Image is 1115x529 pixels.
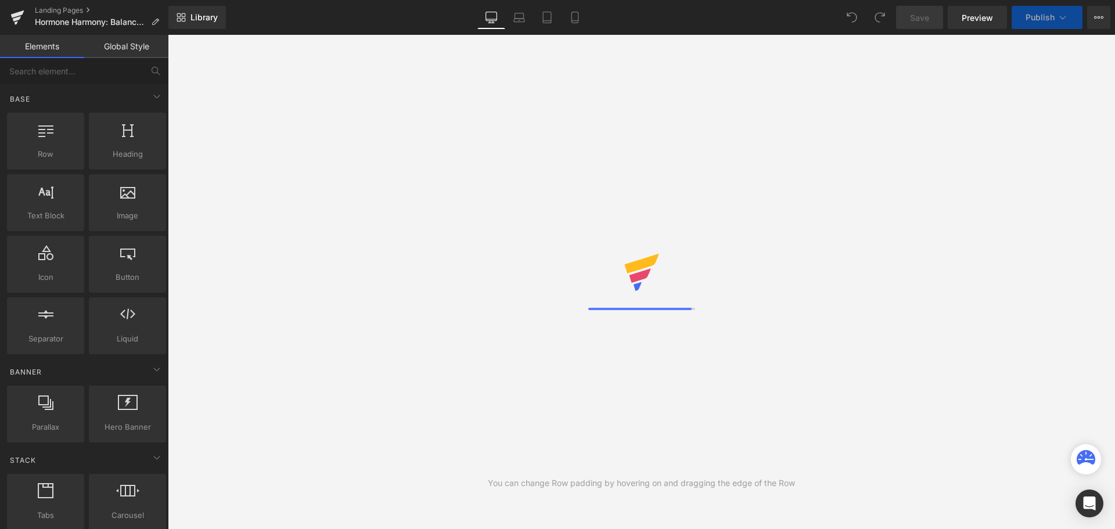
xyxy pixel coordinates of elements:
div: You can change Row padding by hovering on and dragging the edge of the Row [488,477,795,490]
span: Library [190,12,218,23]
span: Separator [10,333,81,345]
span: Preview [962,12,993,24]
a: Mobile [561,6,589,29]
a: New Library [168,6,226,29]
span: Liquid [92,333,163,345]
span: Hormone Harmony: Balance &amp; Vitality [35,17,146,27]
a: Landing Pages [35,6,168,15]
span: Save [910,12,929,24]
span: Carousel [92,509,163,521]
span: Tabs [10,509,81,521]
a: Preview [948,6,1007,29]
span: Stack [9,455,37,466]
span: Base [9,93,31,105]
a: Laptop [505,6,533,29]
a: Global Style [84,35,168,58]
div: Open Intercom Messenger [1076,490,1103,517]
button: Redo [868,6,891,29]
a: Desktop [477,6,505,29]
span: Row [10,148,81,160]
span: Banner [9,366,43,377]
span: Button [92,271,163,283]
span: Heading [92,148,163,160]
button: Undo [840,6,864,29]
button: More [1087,6,1110,29]
button: Publish [1012,6,1082,29]
span: Icon [10,271,81,283]
span: Text Block [10,210,81,222]
span: Parallax [10,421,81,433]
span: Hero Banner [92,421,163,433]
span: Image [92,210,163,222]
a: Tablet [533,6,561,29]
span: Publish [1026,13,1055,22]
